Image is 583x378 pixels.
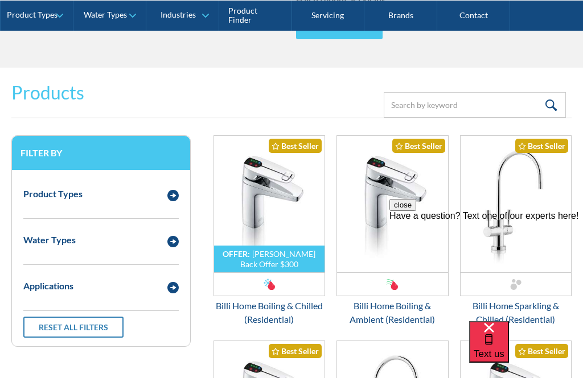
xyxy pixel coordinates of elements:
[269,139,322,153] div: Best Seller
[214,135,325,326] a: OFFER:[PERSON_NAME] Back Offer $300Billi Home Boiling & Chilled (Residential)Best SellerBilli Hom...
[461,136,571,272] img: Billi Home Sparkling & Chilled (Residential)
[23,187,83,201] div: Product Types
[23,233,76,247] div: Water Types
[337,136,447,272] img: Billi Home Boiling & Ambient (Residential)
[384,92,566,118] input: Search by keyword
[11,79,84,106] h2: Products
[23,317,124,338] a: Reset all filters
[23,279,73,293] div: Applications
[515,139,568,153] div: Best Seller
[20,147,182,158] h3: Filter by
[336,299,448,326] div: Billi Home Boiling & Ambient (Residential)
[336,135,448,326] a: Billi Home Boiling & Ambient (Residential)Best SellerBilli Home Boiling & Ambient (Residential)
[214,136,325,272] img: Billi Home Boiling & Chilled (Residential)
[269,344,322,358] div: Best Seller
[389,199,583,335] iframe: podium webchat widget prompt
[7,10,58,20] div: Product Types
[240,249,316,269] div: [PERSON_NAME] Back Offer $300
[392,139,445,153] div: Best Seller
[223,249,250,259] div: OFFER:
[460,135,572,326] a: Billi Home Sparkling & Chilled (Residential)Best SellerBilli Home Sparkling & Chilled (Residential)
[214,299,325,326] div: Billi Home Boiling & Chilled (Residential)
[161,10,196,20] div: Industries
[84,10,127,20] div: Water Types
[469,321,583,378] iframe: podium webchat widget bubble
